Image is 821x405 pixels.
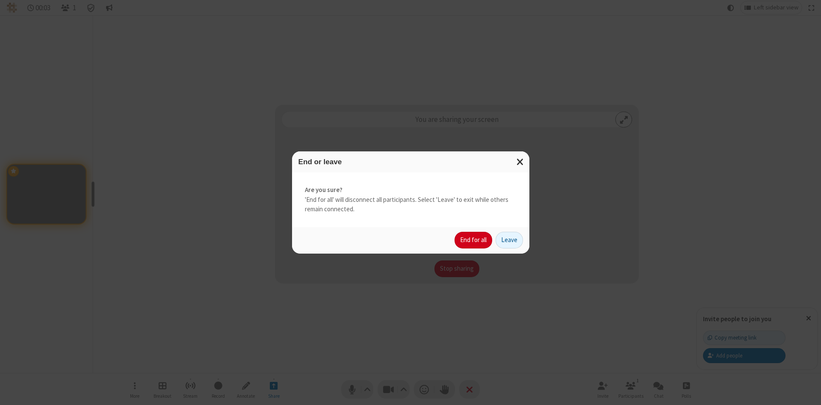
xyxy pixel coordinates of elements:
[511,151,529,172] button: Close modal
[455,232,492,249] button: End for all
[496,232,523,249] button: Leave
[298,158,523,166] h3: End or leave
[292,172,529,227] div: 'End for all' will disconnect all participants. Select 'Leave' to exit while others remain connec...
[305,185,517,195] strong: Are you sure?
